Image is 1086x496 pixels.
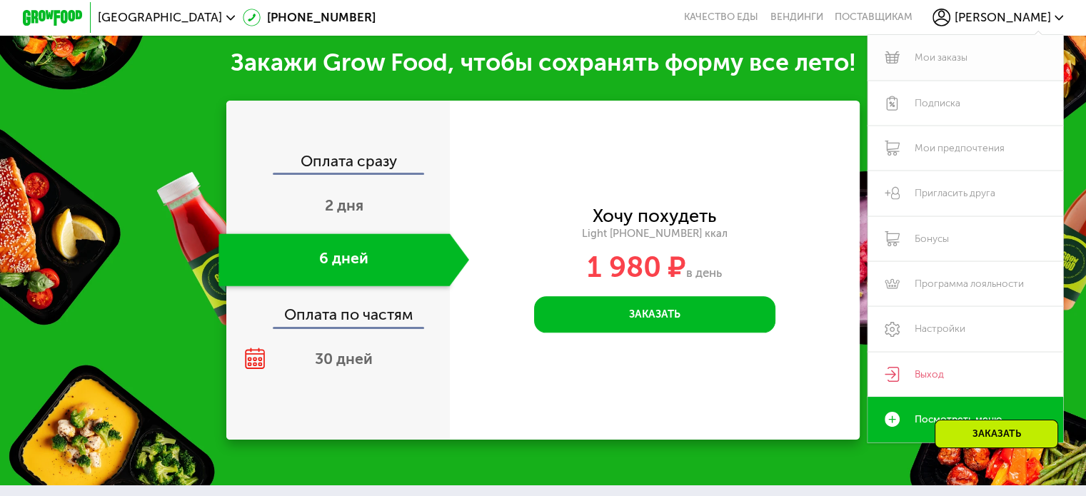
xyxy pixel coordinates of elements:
[868,306,1064,351] a: Настройки
[868,126,1064,171] a: Мои предпочтения
[534,296,775,333] button: Заказать
[593,208,716,224] div: Хочу похудеть
[98,11,222,24] span: [GEOGRAPHIC_DATA]
[243,9,376,26] a: [PHONE_NUMBER]
[686,265,722,280] span: в день
[868,171,1064,216] a: Пригласить друга
[868,352,1064,397] a: Выход
[587,250,686,284] span: 1 980 ₽
[684,11,758,24] a: Качество еды
[228,292,450,327] div: Оплата по частям
[868,397,1064,442] a: Посмотреть меню
[770,11,823,24] a: Вендинги
[868,261,1064,306] a: Программа лояльности
[325,196,363,214] span: 2 дня
[954,11,1050,24] span: [PERSON_NAME]
[835,11,912,24] div: поставщикам
[868,216,1064,261] a: Бонусы
[868,81,1064,126] a: Подписка
[228,153,450,173] div: Оплата сразу
[935,420,1058,448] div: Заказать
[868,35,1064,80] a: Мои заказы
[315,350,373,368] span: 30 дней
[450,227,860,241] div: Light [PHONE_NUMBER] ккал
